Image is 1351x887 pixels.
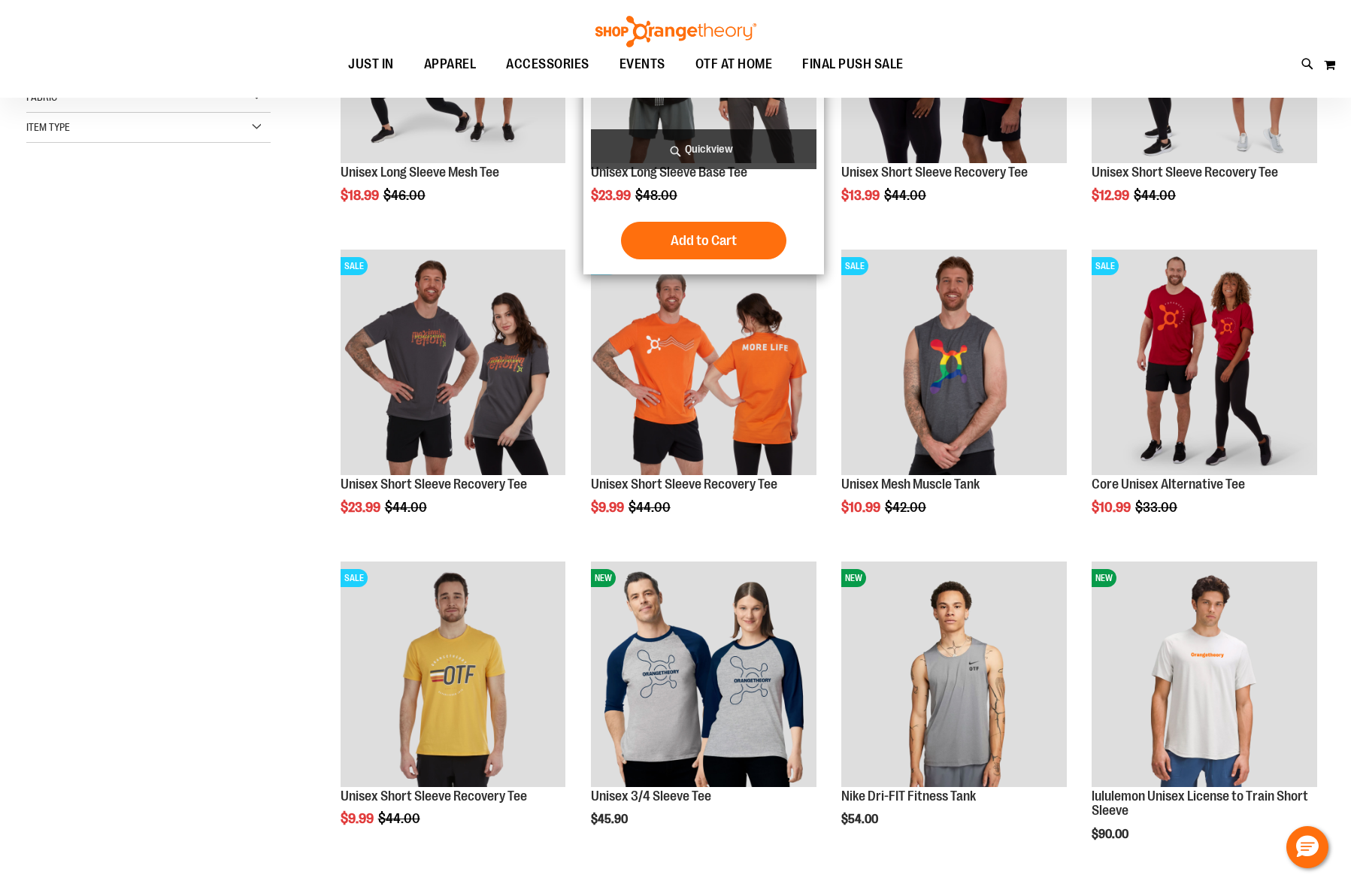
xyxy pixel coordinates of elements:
div: product [834,242,1074,553]
span: Item Type [26,121,70,133]
span: FINAL PUSH SALE [802,47,904,81]
a: FINAL PUSH SALE [787,47,919,82]
span: $44.00 [884,188,928,203]
span: $12.99 [1092,188,1131,203]
span: SALE [341,257,368,275]
a: Unisex Long Sleeve Base Tee [591,165,747,180]
a: Unisex Mesh Muscle Tank [841,477,980,492]
img: lululemon Unisex License to Train Short Sleeve [1092,562,1317,787]
span: $44.00 [1134,188,1178,203]
img: Product image for Unisex Short Sleeve Recovery Tee [341,562,566,787]
span: $90.00 [1092,828,1131,841]
span: SALE [841,257,868,275]
a: lululemon Unisex License to Train Short Sleeve [1092,789,1308,819]
span: $44.00 [629,500,673,515]
span: $23.99 [341,500,383,515]
span: $54.00 [841,813,880,826]
a: JUST IN [333,47,409,82]
a: Product image for Unisex Short Sleeve Recovery TeeSALE [341,250,566,477]
span: $44.00 [385,500,429,515]
span: $10.99 [1092,500,1133,515]
span: ACCESSORIES [506,47,589,81]
a: Unisex 3/4 Sleeve Tee [591,789,711,804]
a: Quickview [591,129,816,169]
button: Hello, have a question? Let’s chat. [1286,826,1328,868]
span: $46.00 [383,188,428,203]
a: Product image for Unisex Short Sleeve Recovery TeeSALE [591,250,816,477]
span: $42.00 [885,500,928,515]
span: NEW [591,569,616,587]
a: Nike Dri-FIT Fitness TankNEW [841,562,1067,789]
a: Product image for Unisex Mesh Muscle TankSALE [841,250,1067,477]
a: Unisex Short Sleeve Recovery Tee [341,477,527,492]
a: OTF AT HOME [680,47,788,82]
span: OTF AT HOME [695,47,773,81]
span: SALE [341,569,368,587]
a: Unisex Short Sleeve Recovery Tee [341,789,527,804]
a: Core Unisex Alternative Tee [1092,477,1245,492]
button: Add to Cart [621,222,786,259]
span: $45.90 [591,813,630,826]
a: Product image for Unisex Short Sleeve Recovery TeeSALE [341,562,566,789]
span: $23.99 [591,188,633,203]
a: Unisex Short Sleeve Recovery Tee [591,477,777,492]
span: $18.99 [341,188,381,203]
a: APPAREL [409,47,492,81]
img: Product image for Unisex Mesh Muscle Tank [841,250,1067,475]
img: Product image for Unisex Short Sleeve Recovery Tee [341,250,566,475]
span: $9.99 [591,500,626,515]
div: product [834,554,1074,865]
img: Product image for Unisex Short Sleeve Recovery Tee [591,250,816,475]
a: Product image for Core Unisex Alternative TeeSALE [1092,250,1317,477]
a: Unisex Short Sleeve Recovery Tee [841,165,1028,180]
span: NEW [841,569,866,587]
div: product [333,242,574,553]
img: Nike Dri-FIT Fitness Tank [841,562,1067,787]
div: product [583,554,824,865]
a: EVENTS [604,47,680,82]
span: $33.00 [1135,500,1180,515]
span: APPAREL [424,47,477,81]
a: ACCESSORIES [491,47,604,82]
span: $13.99 [841,188,882,203]
span: $10.99 [841,500,883,515]
span: SALE [1092,257,1119,275]
span: $48.00 [635,188,680,203]
span: $44.00 [378,811,423,826]
span: EVENTS [619,47,665,81]
div: product [583,242,824,553]
div: product [333,554,574,865]
span: JUST IN [348,47,394,81]
span: NEW [1092,569,1116,587]
div: product [1084,554,1325,879]
span: $9.99 [341,811,376,826]
img: Shop Orangetheory [593,16,759,47]
div: product [1084,242,1325,553]
a: Unisex Short Sleeve Recovery Tee [1092,165,1278,180]
a: Unisex 3/4 Sleeve TeeNEW [591,562,816,789]
img: Unisex 3/4 Sleeve Tee [591,562,816,787]
a: Unisex Long Sleeve Mesh Tee [341,165,499,180]
span: Add to Cart [671,232,737,249]
a: Nike Dri-FIT Fitness Tank [841,789,976,804]
a: lululemon Unisex License to Train Short SleeveNEW [1092,562,1317,789]
img: Product image for Core Unisex Alternative Tee [1092,250,1317,475]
